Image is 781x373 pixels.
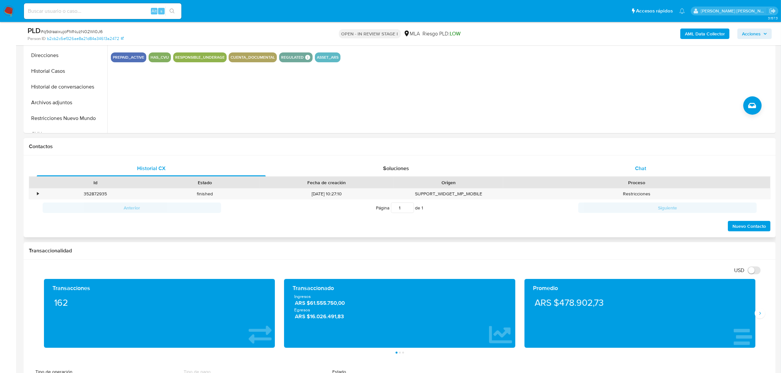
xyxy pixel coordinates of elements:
div: MLA [403,30,420,37]
button: Archivos adjuntos [25,95,107,110]
h1: Transaccionalidad [29,247,771,254]
p: OPEN - IN REVIEW STAGE I [339,29,401,38]
button: CVU [25,126,107,142]
div: SUPPORT_WIDGET_MP_MOBILE [394,188,503,199]
span: s [160,8,162,14]
div: Estado [154,179,255,186]
span: 1 [422,205,423,211]
span: Página de [376,203,423,213]
span: # q9draaixujoFMNuzN02Wi0J6 [41,28,103,35]
b: PLD [28,25,41,36]
button: Nuevo Contacto [728,221,771,231]
h1: Contactos [29,143,771,150]
span: LOW [450,30,461,37]
span: Riesgo PLD: [423,30,461,37]
button: Restricciones Nuevo Mundo [25,110,107,126]
input: Buscar usuario o caso... [24,7,181,15]
button: AML Data Collector [680,29,730,39]
a: b2cb2c5ef326ae8a21d84a34613a2472 [47,36,124,42]
div: 352872935 [41,188,150,199]
button: Direcciones [25,48,107,63]
span: Historial CX [137,165,166,172]
p: mayra.pernia@mercadolibre.com [701,8,767,14]
button: Historial de conversaciones [25,79,107,95]
span: Accesos rápidos [636,8,673,14]
button: Historial Casos [25,63,107,79]
b: AML Data Collector [685,29,725,39]
span: Nuevo Contacto [732,222,766,231]
button: Anterior [43,203,221,213]
div: Origen [399,179,499,186]
button: Acciones [737,29,772,39]
button: Siguiente [578,203,757,213]
b: Person ID [28,36,46,42]
div: Restricciones [503,188,770,199]
div: [DATE] 10:27:10 [259,188,394,199]
span: Soluciones [383,165,409,172]
span: 3.157.3 [768,15,778,21]
div: • [37,191,39,197]
div: Fecha de creación [264,179,389,186]
span: Chat [635,165,646,172]
div: finished [150,188,259,199]
span: Alt [152,8,157,14]
div: Proceso [508,179,766,186]
button: search-icon [165,7,179,16]
a: Notificaciones [679,8,685,14]
a: Salir [769,8,776,14]
div: Id [45,179,145,186]
span: Acciones [742,29,761,39]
